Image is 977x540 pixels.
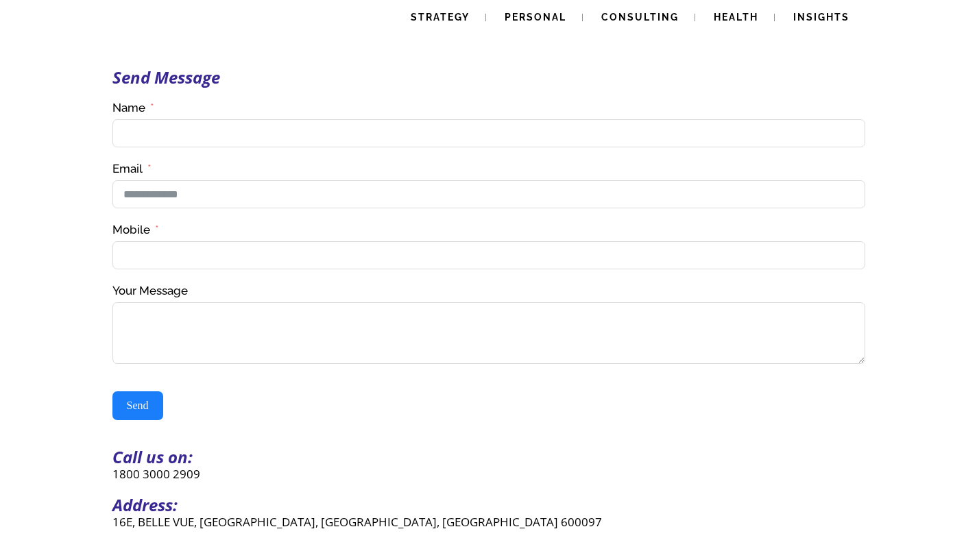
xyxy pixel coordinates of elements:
p: 1800 3000 2909 [112,466,865,482]
button: Send [112,391,163,420]
textarea: Your Message [112,302,865,364]
label: Your Message [112,283,188,299]
strong: Send Message [112,66,220,88]
label: Mobile [112,222,159,238]
span: Insights [793,12,849,23]
span: Health [714,12,758,23]
input: Mobile [112,241,865,269]
input: Email [112,180,865,208]
span: Strategy [411,12,470,23]
span: Personal [505,12,566,23]
p: 16E, BELLE VUE, [GEOGRAPHIC_DATA], [GEOGRAPHIC_DATA], [GEOGRAPHIC_DATA] 600097 [112,514,865,530]
label: Email [112,161,152,177]
strong: Address: [112,493,178,516]
strong: Call us on: [112,445,193,468]
span: Consulting [601,12,679,23]
label: Name [112,100,154,116]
